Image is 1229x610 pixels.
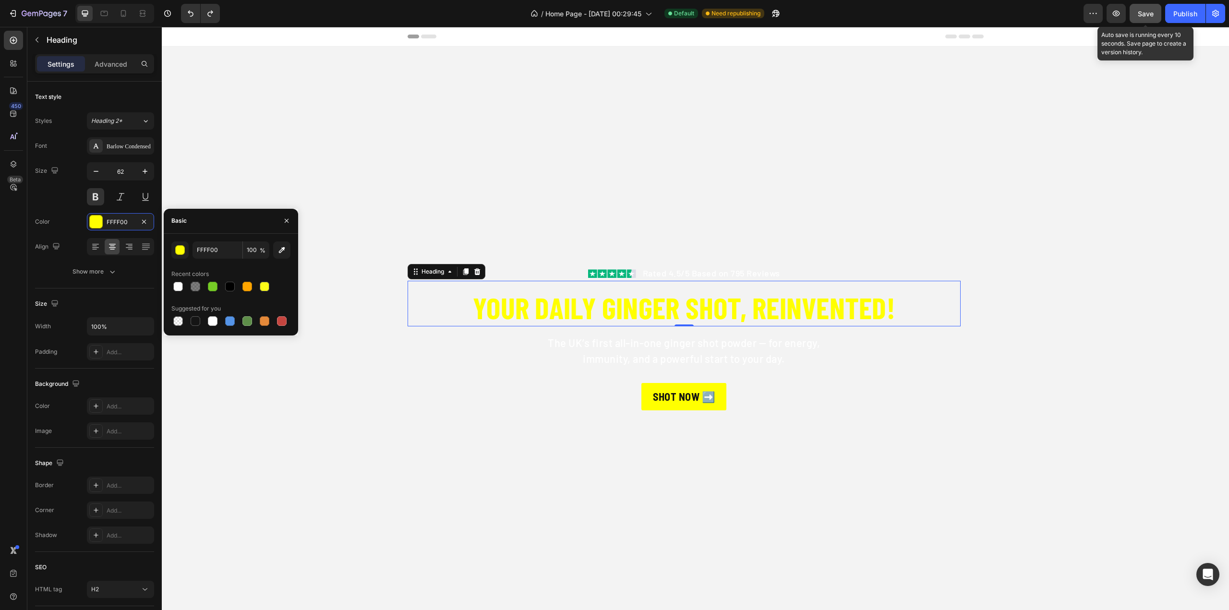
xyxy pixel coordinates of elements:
div: Text style [35,93,61,101]
button: Show more [35,263,154,280]
div: Align [35,240,62,253]
p: Settings [48,59,74,69]
div: Add... [107,506,152,515]
h2: YOUR DAILY GINGER SHOT, REINVENTED! [246,262,799,299]
div: Add... [107,481,152,490]
button: H2 [87,581,154,598]
div: FFFF00 [107,218,134,227]
span: Heading 2* [91,117,122,125]
div: Padding [35,347,57,356]
input: Eg: FFFFFF [193,241,242,259]
p: immunity, and a powerful start to your day. [247,324,798,340]
div: Corner [35,506,54,514]
p: Heading [47,34,150,46]
div: Color [35,217,50,226]
button: 7 [4,4,72,23]
div: Barlow Condensed [107,142,152,151]
div: Suggested for you [171,304,221,313]
button: Save [1130,4,1161,23]
div: Basic [171,216,187,225]
div: Width [35,322,51,331]
div: HTML tag [35,585,62,594]
div: Show more [72,267,117,276]
div: Beta [7,176,23,183]
div: Font [35,142,47,150]
p: Advanced [95,59,127,69]
div: Add... [107,427,152,436]
span: Default [674,9,694,18]
span: Home Page - [DATE] 00:29:45 [545,9,641,19]
input: Auto [87,318,154,335]
span: Need republishing [711,9,760,18]
div: Add... [107,531,152,540]
div: Undo/Redo [181,4,220,23]
div: Color [35,402,50,410]
div: Shadow [35,531,57,539]
p: 7 [63,8,67,19]
div: 450 [9,102,23,110]
a: SHOT NOW ➡️ [480,356,565,383]
p: SHOT NOW ➡️ [491,362,553,378]
button: Publish [1165,4,1205,23]
div: Add... [107,348,152,357]
span: / [541,9,543,19]
div: Styles [35,117,52,125]
div: Shape [35,457,66,470]
p: Rated 4.5/5 Based on 795 Reviews [481,240,618,253]
div: Border [35,481,54,490]
span: % [260,246,265,255]
div: Heading [258,240,284,249]
div: Size [35,298,60,311]
div: Open Intercom Messenger [1196,563,1219,586]
div: Background [35,378,82,391]
span: H2 [91,586,99,593]
iframe: Design area [162,27,1229,610]
div: SEO [35,563,47,572]
div: Recent colors [171,270,209,278]
div: Size [35,165,60,178]
div: Publish [1173,9,1197,19]
div: Image [35,427,52,435]
span: Save [1138,10,1154,18]
img: gempages_584678309976081268-501d766c-ed5b-4b82-8732-825e4b664dc5.png [426,242,474,251]
div: Add... [107,402,152,411]
button: Heading 2* [87,112,154,130]
p: The UK’s first all-in-one ginger shot powder — for energy, [247,308,798,324]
